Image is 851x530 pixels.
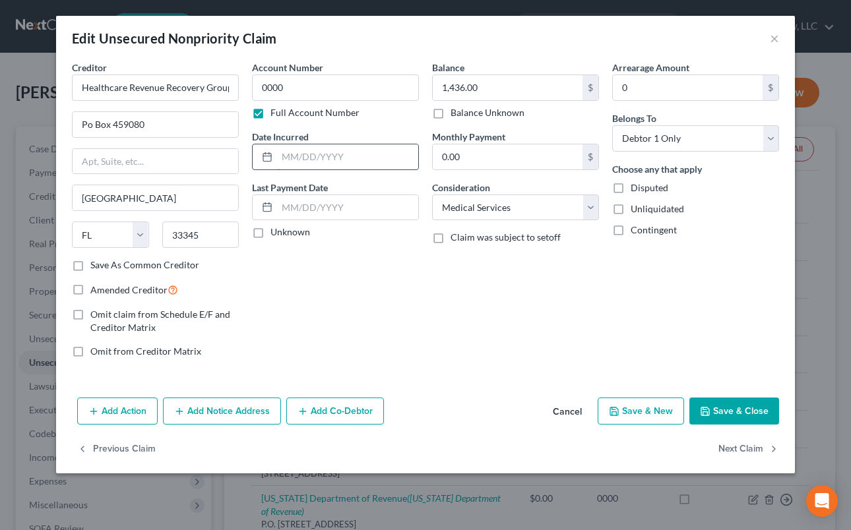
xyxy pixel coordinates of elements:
[718,435,779,463] button: Next Claim
[631,203,684,214] span: Unliquidated
[432,61,464,74] label: Balance
[689,398,779,425] button: Save & Close
[613,75,763,100] input: 0.00
[612,61,689,74] label: Arrearage Amount
[163,398,281,425] button: Add Notice Address
[583,75,598,100] div: $
[598,398,684,425] button: Save & New
[631,182,668,193] span: Disputed
[270,106,360,119] label: Full Account Number
[77,435,156,463] button: Previous Claim
[252,130,309,144] label: Date Incurred
[277,195,418,220] input: MM/DD/YYYY
[73,149,238,174] input: Apt, Suite, etc...
[277,144,418,169] input: MM/DD/YYYY
[583,144,598,169] div: $
[433,144,583,169] input: 0.00
[542,399,592,425] button: Cancel
[73,112,238,137] input: Enter address...
[72,29,277,47] div: Edit Unsecured Nonpriority Claim
[433,75,583,100] input: 0.00
[73,185,238,210] input: Enter city...
[90,345,201,357] span: Omit from Creditor Matrix
[90,309,230,333] span: Omit claim from Schedule E/F and Creditor Matrix
[252,74,419,101] input: --
[72,62,107,73] span: Creditor
[72,74,239,101] input: Search creditor by name...
[631,224,677,235] span: Contingent
[90,284,168,295] span: Amended Creditor
[432,181,490,194] label: Consideration
[270,225,310,239] label: Unknown
[763,75,778,100] div: $
[451,231,561,243] span: Claim was subject to setoff
[286,398,384,425] button: Add Co-Debtor
[252,181,328,194] label: Last Payment Date
[77,398,158,425] button: Add Action
[612,162,702,176] label: Choose any that apply
[770,30,779,46] button: ×
[162,221,239,248] input: Enter zip...
[252,61,323,74] label: Account Number
[806,485,838,517] div: Open Intercom Messenger
[451,106,524,119] label: Balance Unknown
[612,113,656,124] span: Belongs To
[432,130,505,144] label: Monthly Payment
[90,258,199,272] label: Save As Common Creditor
